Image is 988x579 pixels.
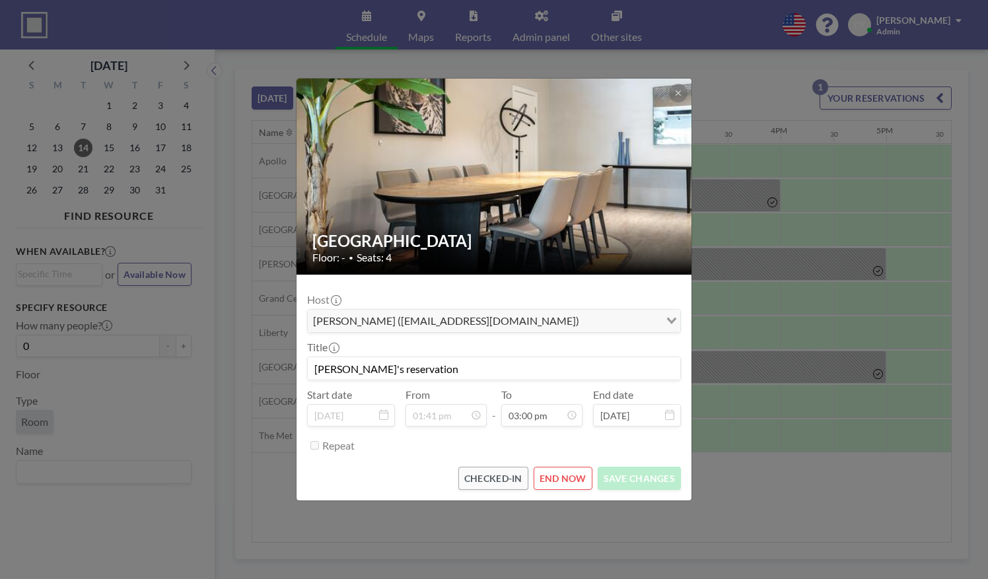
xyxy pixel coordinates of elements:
[349,253,353,263] span: •
[312,231,677,251] h2: [GEOGRAPHIC_DATA]
[307,293,340,306] label: Host
[406,388,430,401] label: From
[492,393,496,422] span: -
[308,357,680,380] input: (No title)
[501,388,512,401] label: To
[458,467,528,490] button: CHECKED-IN
[534,467,592,490] button: END NOW
[308,310,680,332] div: Search for option
[322,439,355,452] label: Repeat
[583,312,658,329] input: Search for option
[312,251,345,264] span: Floor: -
[297,45,693,309] img: 537.jpg
[307,341,338,354] label: Title
[593,388,633,401] label: End date
[598,467,681,490] button: SAVE CHANGES
[310,312,582,329] span: [PERSON_NAME] ([EMAIL_ADDRESS][DOMAIN_NAME])
[307,388,352,401] label: Start date
[357,251,392,264] span: Seats: 4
